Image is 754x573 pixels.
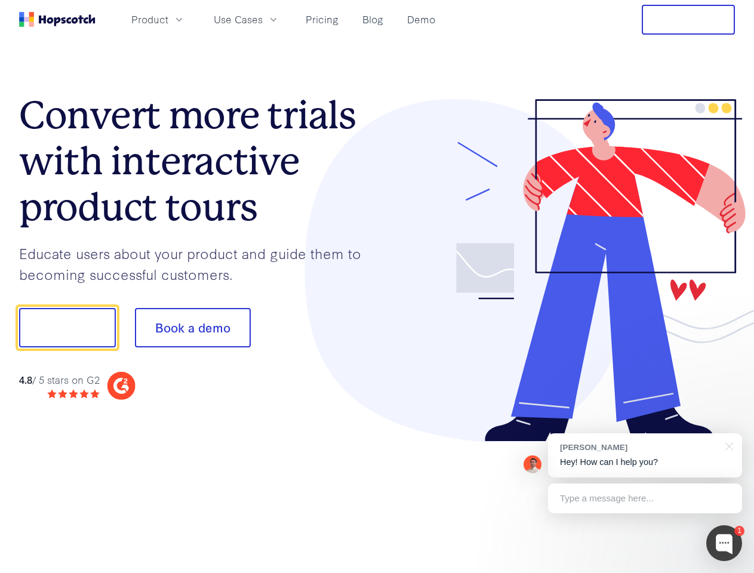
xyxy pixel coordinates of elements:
strong: 4.8 [19,372,32,386]
a: Pricing [301,10,343,29]
div: / 5 stars on G2 [19,372,100,387]
button: Product [124,10,192,29]
span: Product [131,12,168,27]
img: Mark Spera [524,455,541,473]
h1: Convert more trials with interactive product tours [19,93,377,230]
a: Demo [402,10,440,29]
a: Home [19,12,96,27]
a: Blog [358,10,388,29]
p: Hey! How can I help you? [560,456,730,469]
button: Book a demo [135,308,251,347]
span: Use Cases [214,12,263,27]
div: Type a message here... [548,483,742,513]
button: Show me! [19,308,116,347]
button: Use Cases [207,10,287,29]
button: Free Trial [642,5,735,35]
div: 1 [734,526,744,536]
p: Educate users about your product and guide them to becoming successful customers. [19,243,377,284]
div: [PERSON_NAME] [560,442,718,453]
